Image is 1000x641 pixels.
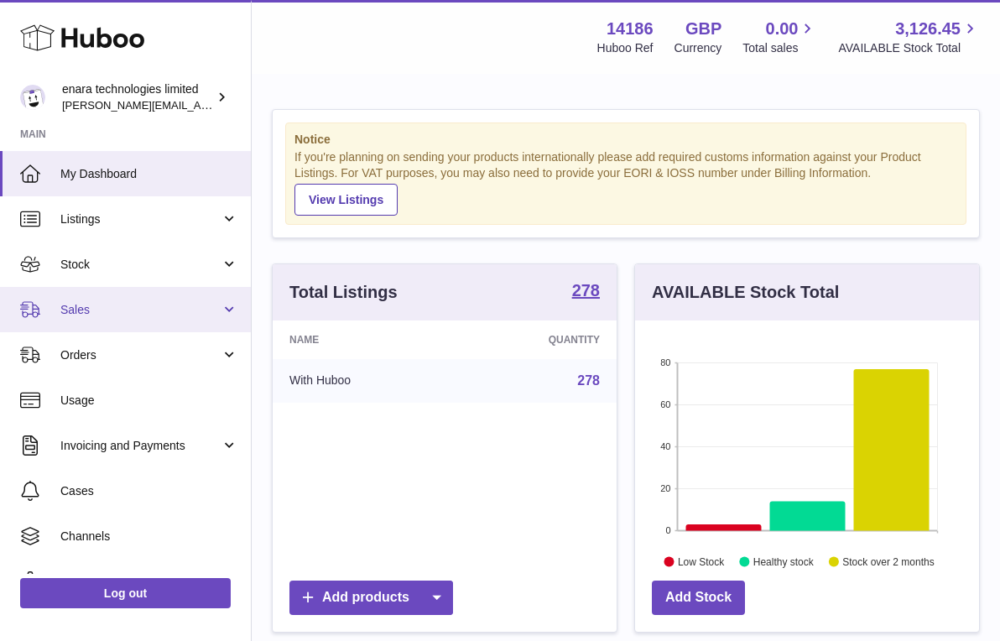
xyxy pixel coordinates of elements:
[572,282,600,299] strong: 278
[454,320,617,359] th: Quantity
[289,581,453,615] a: Add products
[742,40,817,56] span: Total sales
[660,483,670,493] text: 20
[660,441,670,451] text: 40
[838,18,980,56] a: 3,126.45 AVAILABLE Stock Total
[60,166,238,182] span: My Dashboard
[607,18,654,40] strong: 14186
[572,282,600,302] a: 278
[665,525,670,535] text: 0
[273,359,454,403] td: With Huboo
[60,438,221,454] span: Invoicing and Payments
[597,40,654,56] div: Huboo Ref
[842,555,934,567] text: Stock over 2 months
[60,211,221,227] span: Listings
[766,18,799,40] span: 0.00
[62,81,213,113] div: enara technologies limited
[294,132,957,148] strong: Notice
[60,529,238,545] span: Channels
[20,578,231,608] a: Log out
[294,184,398,216] a: View Listings
[577,373,600,388] a: 278
[838,40,980,56] span: AVAILABLE Stock Total
[742,18,817,56] a: 0.00 Total sales
[652,281,839,304] h3: AVAILABLE Stock Total
[60,347,221,363] span: Orders
[273,320,454,359] th: Name
[60,574,238,590] span: Settings
[753,555,815,567] text: Healthy stock
[674,40,722,56] div: Currency
[60,393,238,409] span: Usage
[20,85,45,110] img: Dee@enara.co
[685,18,721,40] strong: GBP
[294,149,957,215] div: If you're planning on sending your products internationally please add required customs informati...
[652,581,745,615] a: Add Stock
[60,483,238,499] span: Cases
[895,18,961,40] span: 3,126.45
[60,302,221,318] span: Sales
[678,555,725,567] text: Low Stock
[660,357,670,367] text: 80
[60,257,221,273] span: Stock
[289,281,398,304] h3: Total Listings
[62,98,336,112] span: [PERSON_NAME][EMAIL_ADDRESS][DOMAIN_NAME]
[660,399,670,409] text: 60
